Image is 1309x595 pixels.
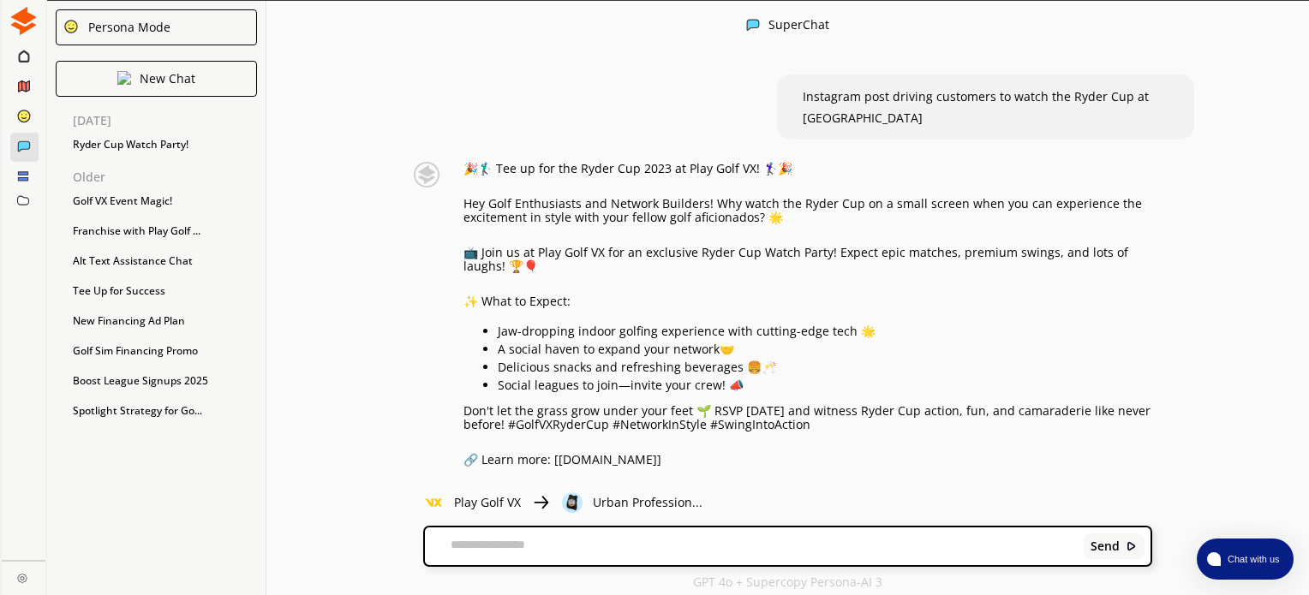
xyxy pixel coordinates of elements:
[423,492,444,513] img: Close
[64,398,266,424] div: Spotlight Strategy for Go...
[1221,552,1283,566] span: Chat with us
[498,360,1152,374] p: Delicious snacks and refreshing beverages 🍔🥂
[2,561,45,591] a: Close
[64,248,266,274] div: Alt Text Assistance Chat
[768,18,829,34] div: SuperChat
[64,278,266,304] div: Tee Up for Success
[463,404,1152,431] p: Don't let the grass grow under your feet 🌱 RSVP [DATE] and witness Ryder Cup action, fun, and cam...
[140,72,195,86] p: New Chat
[73,114,266,128] p: [DATE]
[17,573,27,583] img: Close
[454,496,521,509] p: Play Golf VX
[463,162,1152,176] p: 🎉🏌️‍♂️ Tee up for the Ryder Cup 2023 at Play Golf VX! 🏌️‍♀️🎉
[64,132,266,158] div: Ryder Cup Watch Party!
[1126,540,1138,552] img: Close
[498,378,1152,392] p: Social leagues to join—invite your crew! 📣
[117,71,131,85] img: Close
[1091,539,1120,553] b: Send
[398,162,455,187] img: Close
[64,188,266,214] div: Golf VX Event Magic!
[64,308,266,334] div: New Financing Ad Plan
[746,18,760,32] img: Close
[498,342,1152,356] p: A social haven to expand your network🤝
[693,575,882,589] p: GPT 4o + Supercopy Persona-AI 3
[82,21,170,34] div: Persona Mode
[463,453,1152,467] p: 🔗 Learn more: [[DOMAIN_NAME]]
[64,368,266,394] div: Boost League Signups 2025
[531,492,552,513] img: Close
[1197,538,1294,580] button: atlas-launcher
[64,338,266,364] div: Golf Sim Financing Promo
[803,88,1149,126] span: Instagram post driving customers to watch the Ryder Cup at [GEOGRAPHIC_DATA]
[73,170,266,184] p: Older
[64,218,266,244] div: Franchise with Play Golf ...
[463,246,1152,273] p: 📺 Join us at Play Golf VX for an exclusive Ryder Cup Watch Party! Expect epic matches, premium sw...
[63,19,79,34] img: Close
[593,496,702,509] p: Urban Profession...
[9,7,38,35] img: Close
[562,492,583,513] img: Close
[498,324,1152,338] p: Jaw-dropping indoor golfing experience with cutting-edge tech 🌟
[463,197,1152,224] p: Hey Golf Enthusiasts and Network Builders! Why watch the Ryder Cup on a small screen when you can...
[463,295,1152,308] p: ✨ What to Expect:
